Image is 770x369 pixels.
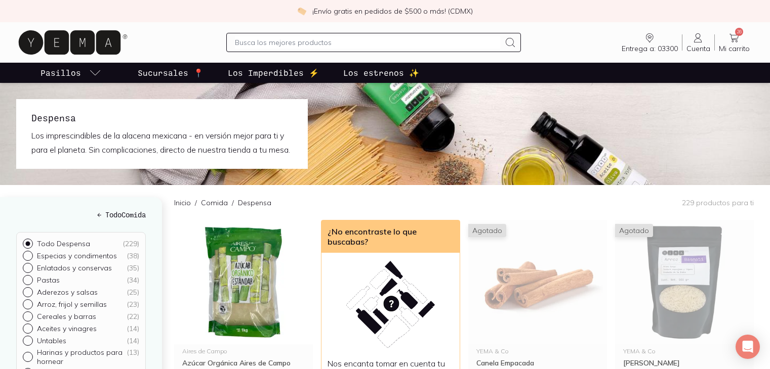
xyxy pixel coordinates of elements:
[735,28,743,36] span: 26
[127,324,139,333] div: ( 14 )
[37,275,60,285] p: Pastas
[127,251,139,260] div: ( 38 )
[622,44,678,53] span: Entrega a: 03300
[127,348,139,366] div: ( 13 )
[715,32,754,53] a: 26Mi carrito
[37,288,98,297] p: Aderezos y salsas
[37,300,107,309] p: Arroz, frijol y semillas
[719,44,750,53] span: Mi carrito
[736,335,760,359] div: Open Intercom Messenger
[127,263,139,272] div: ( 35 )
[682,198,754,207] p: 229 productos para ti
[127,336,139,345] div: ( 14 )
[228,198,238,208] span: /
[312,6,473,16] p: ¡Envío gratis en pedidos de $500 o más! (CDMX)
[138,67,204,79] p: Sucursales 📍
[127,275,139,285] div: ( 34 )
[136,63,206,83] a: Sucursales 📍
[341,63,421,83] a: Los estrenos ✨
[686,44,710,53] span: Cuenta
[226,63,321,83] a: Los Imperdibles ⚡️
[37,263,112,272] p: Enlatados y conservas
[37,336,66,345] p: Untables
[127,312,139,321] div: ( 22 )
[238,198,271,208] p: Despensa
[16,209,146,220] h5: ← Todo Comida
[37,312,96,321] p: Cereales y barras
[40,67,81,79] p: Pasillos
[37,251,117,260] p: Especias y condimentos
[615,224,653,237] span: Agotado
[127,288,139,297] div: ( 25 )
[682,32,714,53] a: Cuenta
[235,36,501,49] input: Busca los mejores productos
[297,7,306,16] img: check
[476,348,599,354] div: YEMA & Co
[38,63,103,83] a: pasillo-todos-link
[174,198,191,207] a: Inicio
[37,324,97,333] p: Aceites y vinagres
[228,67,319,79] p: Los Imperdibles ⚡️
[468,220,607,344] img: Canela Empacada
[123,239,139,248] div: ( 229 )
[37,348,127,366] p: Harinas y productos para hornear
[127,300,139,309] div: ( 23 )
[618,32,682,53] a: Entrega a: 03300
[623,348,746,354] div: YEMA & Co
[16,209,146,220] a: ← TodoComida
[191,198,201,208] span: /
[615,220,754,344] img: 32902 arroz basmati yema
[201,198,228,207] a: Comida
[468,224,506,237] span: Agotado
[182,348,305,354] div: Aires de Campo
[321,220,459,253] div: ¿No encontraste lo que buscabas?
[343,67,419,79] p: Los estrenos ✨
[31,111,293,124] h1: Despensa
[174,220,313,344] img: Azúcar Orgánica Aires de Campo
[31,128,293,157] p: Los imprescindibles de la alacena mexicana - en versión mejor para ti y para el planeta. Sin comp...
[37,239,90,248] p: Todo Despensa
